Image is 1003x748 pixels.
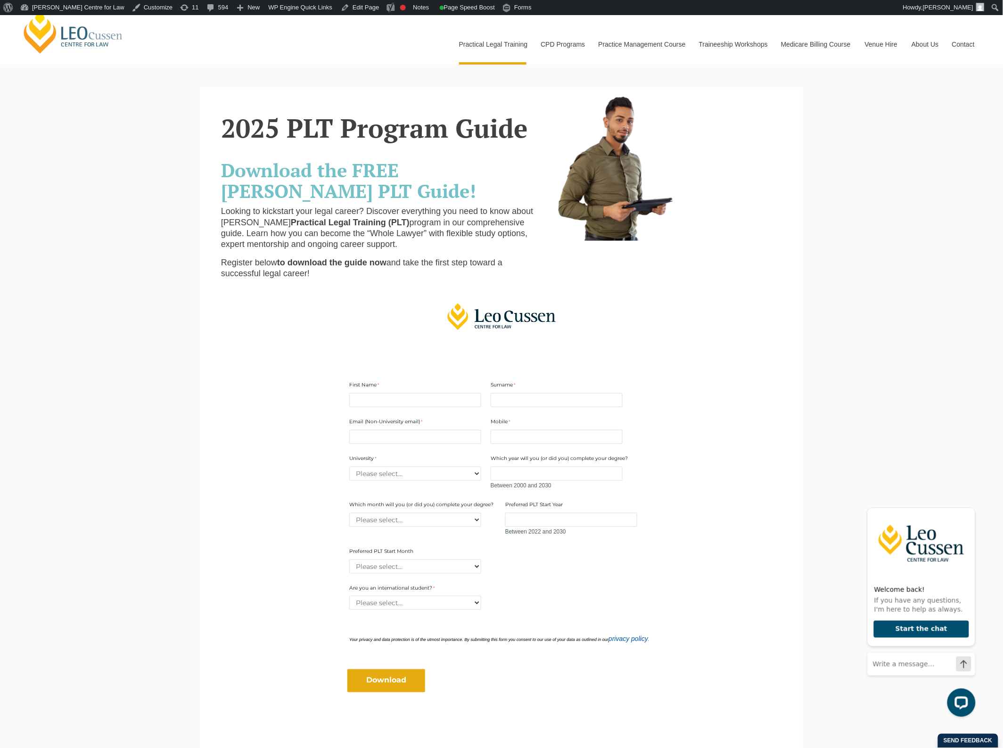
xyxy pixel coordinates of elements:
[349,418,425,427] label: Email (Non-University email)
[774,24,858,65] a: Medicare Billing Course
[491,418,513,427] label: Mobile
[491,455,631,464] label: Which year will you (or did you) complete your degree?
[608,635,648,642] a: privacy policy
[349,501,496,510] label: Which month will you (or did you) complete your degree?
[291,218,410,227] span: Practical Legal Training (PLT)
[505,528,566,535] span: Between 2022 and 2030
[349,393,481,407] input: First Name
[945,24,982,65] a: Contact
[349,596,481,610] select: Are you an international student?
[491,430,623,444] input: Mobile
[349,467,481,481] select: University
[277,258,386,267] span: to download the guide now
[452,24,534,65] a: Practical Legal Training
[592,24,692,65] a: Practice Management Course
[349,559,481,574] select: Preferred PLT Start Month
[347,669,425,692] input: Download
[491,482,551,489] span: Between 2000 and 2030
[349,584,444,594] label: Are you an international student?
[349,455,379,464] label: University
[692,24,774,65] a: Traineeship Workshops
[860,489,979,724] iframe: LiveChat chat widget
[221,206,533,227] span: Looking to kickstart your legal career? Discover everything you need to know about [PERSON_NAME]
[534,24,591,65] a: CPD Programs
[491,467,623,481] input: Which year will you (or did you) complete your degree?
[923,4,973,11] span: [PERSON_NAME]
[904,24,945,65] a: About Us
[221,258,277,267] span: Register below
[505,501,566,510] label: Preferred PLT Start Year
[349,513,481,527] select: Which month will you (or did you) complete your degree?
[21,10,125,55] a: [PERSON_NAME] Centre for Law
[349,430,481,444] input: Email (Non-University email)
[400,5,406,10] div: Focus keyphrase not set
[349,548,416,557] label: Preferred PLT Start Month
[491,381,518,391] label: Surname
[221,218,527,249] span: program in our comprehensive guide. Learn how you can become the “Whole Lawyer” with flexible stu...
[221,157,476,203] strong: Download the FREE [PERSON_NAME] PLT Guide!
[491,393,623,407] input: Surname
[221,114,543,143] h1: 2025 PLT Program Guide
[349,381,382,391] label: First Name
[505,513,637,527] input: Preferred PLT Start Year
[858,24,904,65] a: Venue Hire
[349,637,649,642] i: Your privacy and data protection is of the utmost importance. By submitting this form you consent...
